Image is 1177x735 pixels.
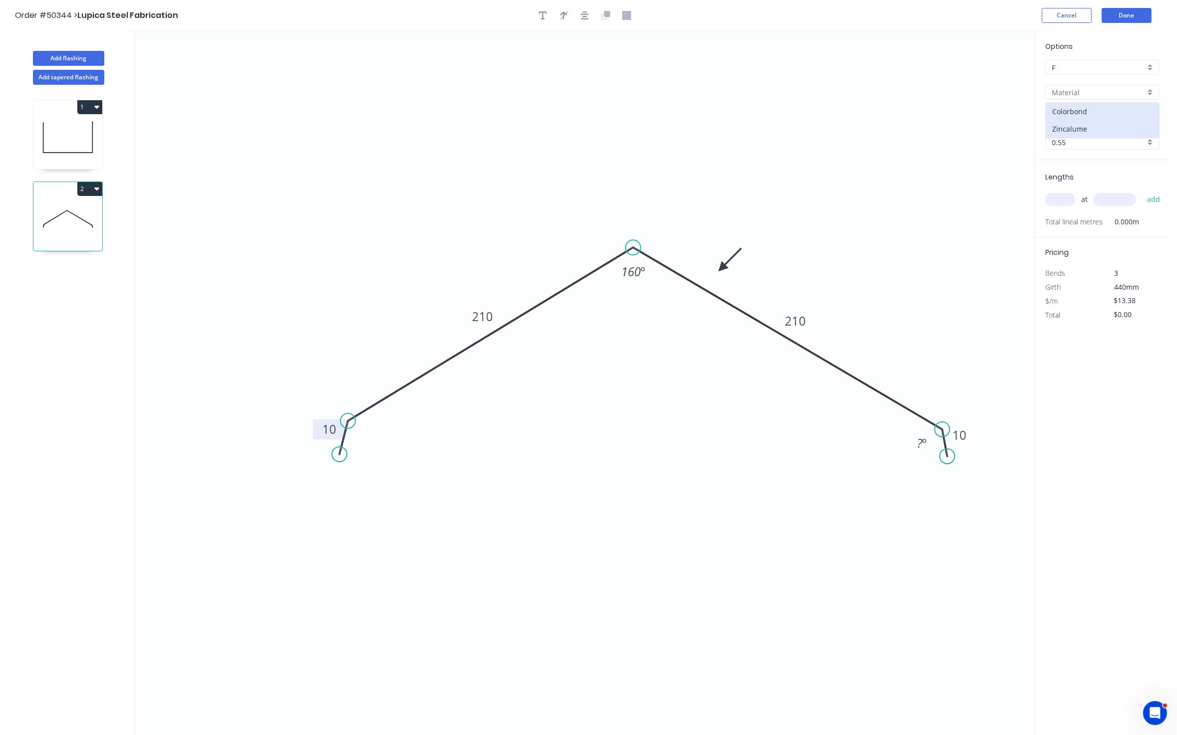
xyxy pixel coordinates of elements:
span: Order #50344 > [15,9,77,21]
button: 2 [77,182,102,196]
span: 0.000m [1103,215,1139,229]
div: Zincalume [1046,120,1159,138]
tspan: 10 [952,427,966,444]
iframe: Intercom live chat [1143,701,1167,725]
span: Total lineal metres [1045,215,1103,229]
span: $/m [1045,296,1058,306]
span: Lengths [1045,172,1074,182]
tspan: 160 [621,263,641,280]
input: Price level [1052,62,1145,73]
tspan: ? [917,435,923,451]
button: add [1142,191,1166,208]
tspan: º [641,263,645,280]
span: Lupica Steel Fabrication [77,9,178,21]
span: 440mm [1115,282,1140,292]
span: at [1081,192,1088,206]
span: Bends [1045,268,1065,278]
button: Done [1102,8,1152,23]
span: Options [1045,41,1073,51]
button: Add flashing [33,51,104,66]
tspan: º [922,435,927,451]
input: Thickness [1052,137,1145,148]
button: Cancel [1042,8,1092,23]
div: Colorbond [1046,103,1159,120]
span: 3 [1115,268,1119,278]
button: 1 [77,100,102,114]
span: Pricing [1045,247,1069,257]
button: Add tapered flashing [33,70,104,85]
tspan: 210 [472,309,493,325]
span: Total [1045,310,1060,320]
tspan: 210 [785,313,806,329]
span: Girth [1045,282,1061,292]
input: Material [1052,87,1145,98]
tspan: 10 [322,421,336,437]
